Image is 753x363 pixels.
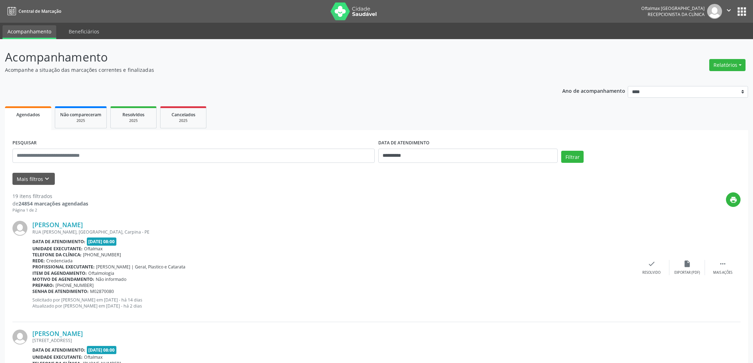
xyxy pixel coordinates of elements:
a: [PERSON_NAME] [32,330,83,337]
img: img [12,330,27,345]
span: Oftalmologia [88,270,114,276]
button: Filtrar [561,151,584,163]
span: [DATE] 08:00 [87,237,117,246]
span: [PHONE_NUMBER] [83,252,121,258]
span: [PERSON_NAME] | Geral, Plastico e Catarata [96,264,185,270]
span: Não compareceram [60,112,101,118]
label: PESQUISAR [12,138,37,149]
span: Oftalmax [84,354,102,360]
b: Preparo: [32,282,54,288]
button: Mais filtroskeyboard_arrow_down [12,173,55,185]
p: Ano de acompanhamento [562,86,625,95]
span: [DATE] 08:00 [87,346,117,354]
img: img [12,221,27,236]
i:  [725,6,733,14]
span: Recepcionista da clínica [648,11,705,17]
div: Resolvido [642,270,660,275]
i: insert_drive_file [683,260,691,268]
b: Telefone da clínica: [32,252,81,258]
strong: 24854 marcações agendadas [19,200,88,207]
span: Credenciada [46,258,73,264]
a: Central de Marcação [5,5,61,17]
b: Data de atendimento: [32,347,85,353]
span: M02870080 [90,288,114,294]
p: Solicitado por [PERSON_NAME] em [DATE] - há 14 dias Atualizado por [PERSON_NAME] em [DATE] - há 2... [32,297,634,309]
b: Unidade executante: [32,354,83,360]
div: Oftalmax [GEOGRAPHIC_DATA] [641,5,705,11]
label: DATA DE ATENDIMENTO [378,138,430,149]
div: Página 1 de 2 [12,207,88,213]
div: 2025 [60,118,101,123]
b: Unidade executante: [32,246,83,252]
a: Beneficiários [64,25,104,38]
p: Acompanhe a situação das marcações correntes e finalizadas [5,66,525,74]
span: [PHONE_NUMBER] [56,282,94,288]
b: Senha de atendimento: [32,288,89,294]
div: de [12,200,88,207]
div: Exportar (PDF) [674,270,700,275]
span: Central de Marcação [19,8,61,14]
span: Cancelados [172,112,195,118]
a: [PERSON_NAME] [32,221,83,229]
img: img [707,4,722,19]
div: Mais ações [713,270,732,275]
span: Não informado [96,276,126,282]
b: Data de atendimento: [32,239,85,245]
span: Resolvidos [122,112,144,118]
i: print [730,196,737,204]
button: Relatórios [709,59,746,71]
span: Oftalmax [84,246,102,252]
i: check [648,260,655,268]
div: 2025 [165,118,201,123]
b: Rede: [32,258,45,264]
div: [STREET_ADDRESS] [32,337,634,343]
i:  [719,260,727,268]
div: 2025 [116,118,151,123]
a: Acompanhamento [2,25,56,39]
i: keyboard_arrow_down [43,175,51,183]
button: apps [736,5,748,18]
span: Agendados [16,112,40,118]
div: RUA [PERSON_NAME], [GEOGRAPHIC_DATA], Carpina - PE [32,229,634,235]
b: Motivo de agendamento: [32,276,94,282]
b: Item de agendamento: [32,270,87,276]
div: 19 itens filtrados [12,192,88,200]
p: Acompanhamento [5,48,525,66]
button:  [722,4,736,19]
button: print [726,192,741,207]
b: Profissional executante: [32,264,95,270]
